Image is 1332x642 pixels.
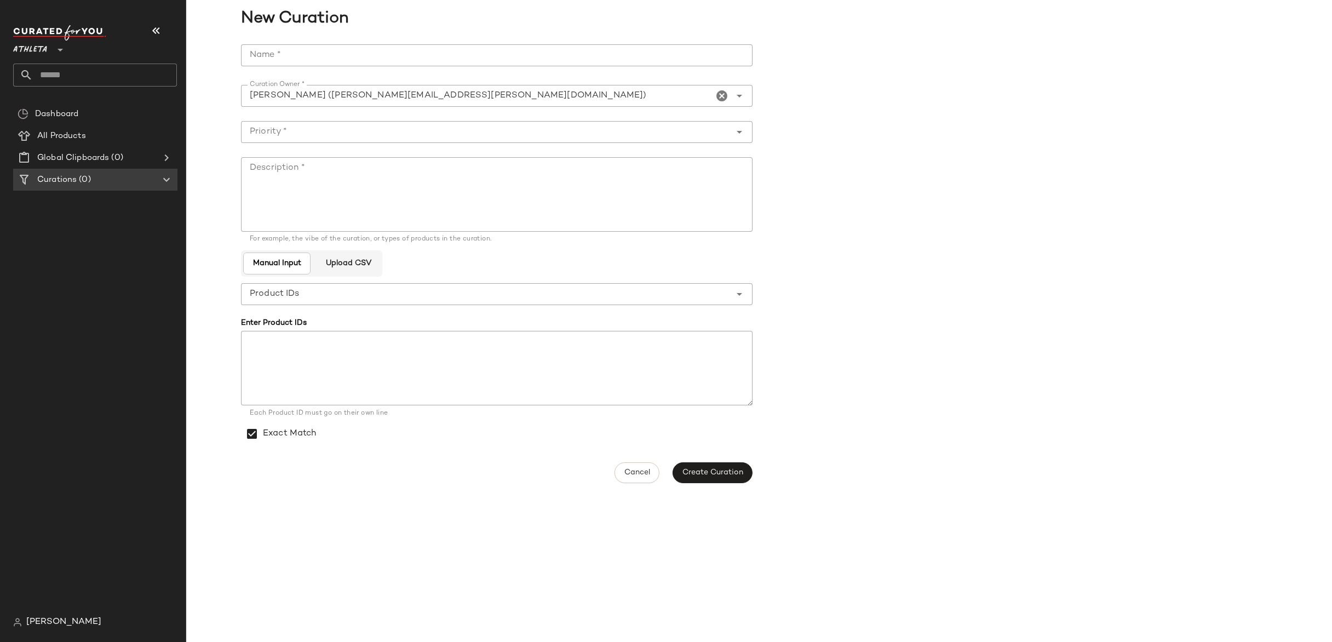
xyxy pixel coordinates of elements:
div: For example, the vibe of the curation, or types of products in the curation. [250,236,744,243]
span: Dashboard [35,108,78,121]
span: Upload CSV [325,259,371,268]
span: New Curation [186,7,1325,31]
span: Product IDs [250,288,300,301]
span: [PERSON_NAME] [26,616,101,629]
span: All Products [37,130,86,142]
span: Global Clipboards [37,152,109,164]
span: Athleta [13,37,47,57]
button: Cancel [615,462,659,483]
i: Open [733,125,746,139]
img: svg%3e [13,618,22,627]
div: Enter Product IDs [241,317,753,329]
img: svg%3e [18,108,28,119]
button: Upload CSV [316,253,380,274]
span: Cancel [624,468,650,477]
button: Manual Input [243,253,311,274]
label: Exact Match [263,419,317,449]
span: (0) [77,174,90,186]
span: Manual Input [252,259,301,268]
div: Each Product ID must go on their own line [250,409,744,419]
span: Create Curation [682,468,743,477]
span: (0) [109,152,123,164]
i: Open [733,89,746,102]
button: Create Curation [673,462,753,483]
span: Curations [37,174,77,186]
i: Clear Curation Owner * [715,89,728,102]
img: cfy_white_logo.C9jOOHJF.svg [13,25,106,41]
